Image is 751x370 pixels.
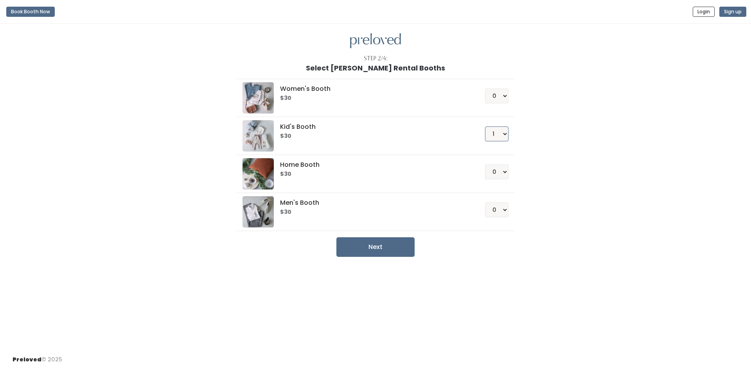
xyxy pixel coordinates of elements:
img: preloved logo [243,82,274,114]
button: Next [336,237,415,257]
h6: $30 [280,95,466,101]
img: preloved logo [243,120,274,152]
h6: $30 [280,209,466,215]
img: preloved logo [243,158,274,190]
a: Book Booth Now [6,3,55,20]
h5: Men's Booth [280,199,466,206]
h5: Kid's Booth [280,123,466,130]
h6: $30 [280,133,466,139]
span: Preloved [13,356,41,363]
img: preloved logo [350,33,401,49]
button: Sign up [719,7,746,17]
h6: $30 [280,171,466,177]
h5: Women's Booth [280,85,466,92]
div: © 2025 [13,349,62,364]
button: Book Booth Now [6,7,55,17]
div: Step 2/4: [364,54,388,63]
button: Login [693,7,715,17]
img: preloved logo [243,196,274,227]
h1: Select [PERSON_NAME] Rental Booths [306,64,445,72]
h5: Home Booth [280,161,466,168]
